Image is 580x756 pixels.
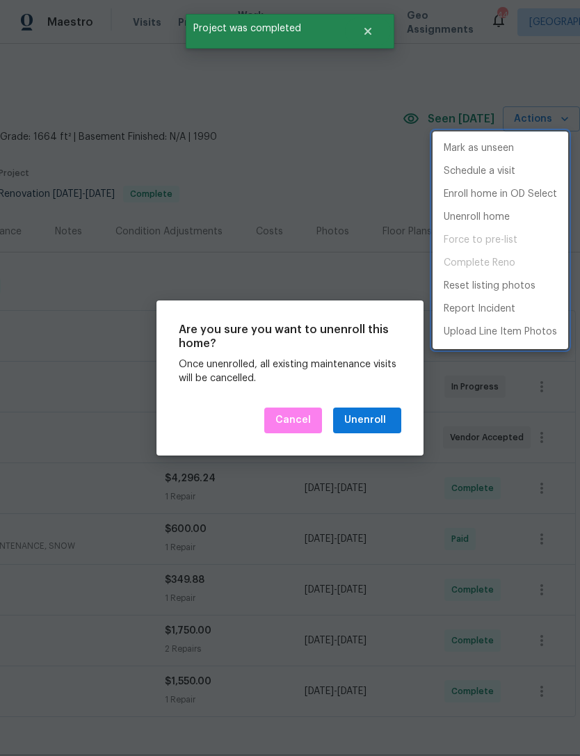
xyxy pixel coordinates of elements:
[433,229,568,252] span: Setup visit must be completed before moving home to pre-list
[444,279,535,293] p: Reset listing photos
[444,141,514,156] p: Mark as unseen
[444,210,510,225] p: Unenroll home
[444,164,515,179] p: Schedule a visit
[433,252,568,275] span: Project is already completed
[444,302,515,316] p: Report Incident
[444,325,557,339] p: Upload Line Item Photos
[444,187,557,202] p: Enroll home in OD Select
